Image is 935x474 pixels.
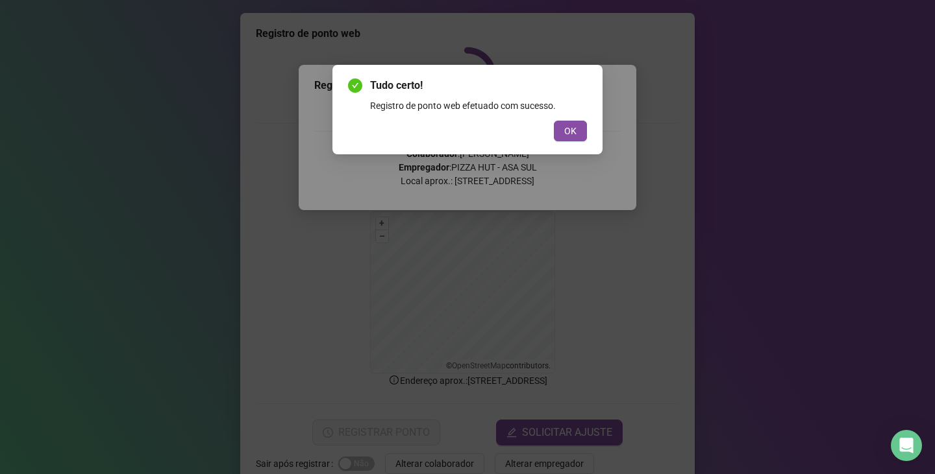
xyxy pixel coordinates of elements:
span: Tudo certo! [370,78,587,93]
span: check-circle [348,78,362,93]
button: OK [554,121,587,141]
div: Open Intercom Messenger [891,430,922,461]
div: Registro de ponto web efetuado com sucesso. [370,99,587,113]
span: OK [564,124,577,138]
